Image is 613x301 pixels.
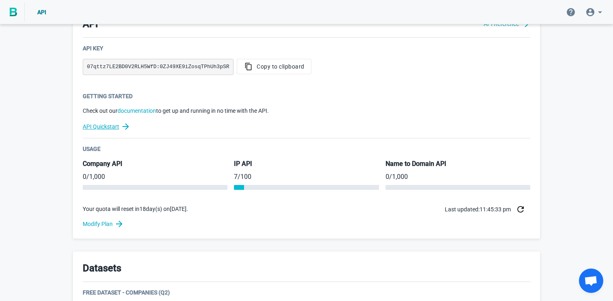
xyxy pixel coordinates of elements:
div: Free Dataset - Companies (Q2) [83,288,530,297]
p: Check out our to get up and running in no time with the API. [83,107,530,115]
div: Last updated: 11:45:33 pm [445,200,530,219]
a: Open chat [579,269,603,293]
span: 0 [83,173,86,181]
div: Getting Started [83,92,530,100]
span: 7 [234,173,238,181]
p: / 1,000 [386,172,530,182]
div: Usage [83,145,530,153]
div: API Key [83,44,530,52]
a: documentation [118,107,156,114]
h5: IP API [234,159,379,169]
p: / 100 [234,172,379,182]
span: Copy to clipboard [244,62,304,71]
h5: Name to Domain API [386,159,530,169]
h3: Datasets [83,261,121,275]
p: / 1,000 [83,172,227,182]
a: Modify Plan [83,219,530,229]
span: 0 [386,173,389,181]
span: API [37,9,46,15]
h5: Company API [83,159,227,169]
button: Copy to clipboard [237,59,311,74]
a: API Quickstart [83,122,530,131]
p: Your quota will reset in 18 day(s) on [DATE] . [83,205,188,213]
pre: 07qttz7LE2BD0V2RLH5WfD:0ZJ49XE9iZosqTPhUh3pSR [83,59,234,75]
img: BigPicture.io [10,8,17,17]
